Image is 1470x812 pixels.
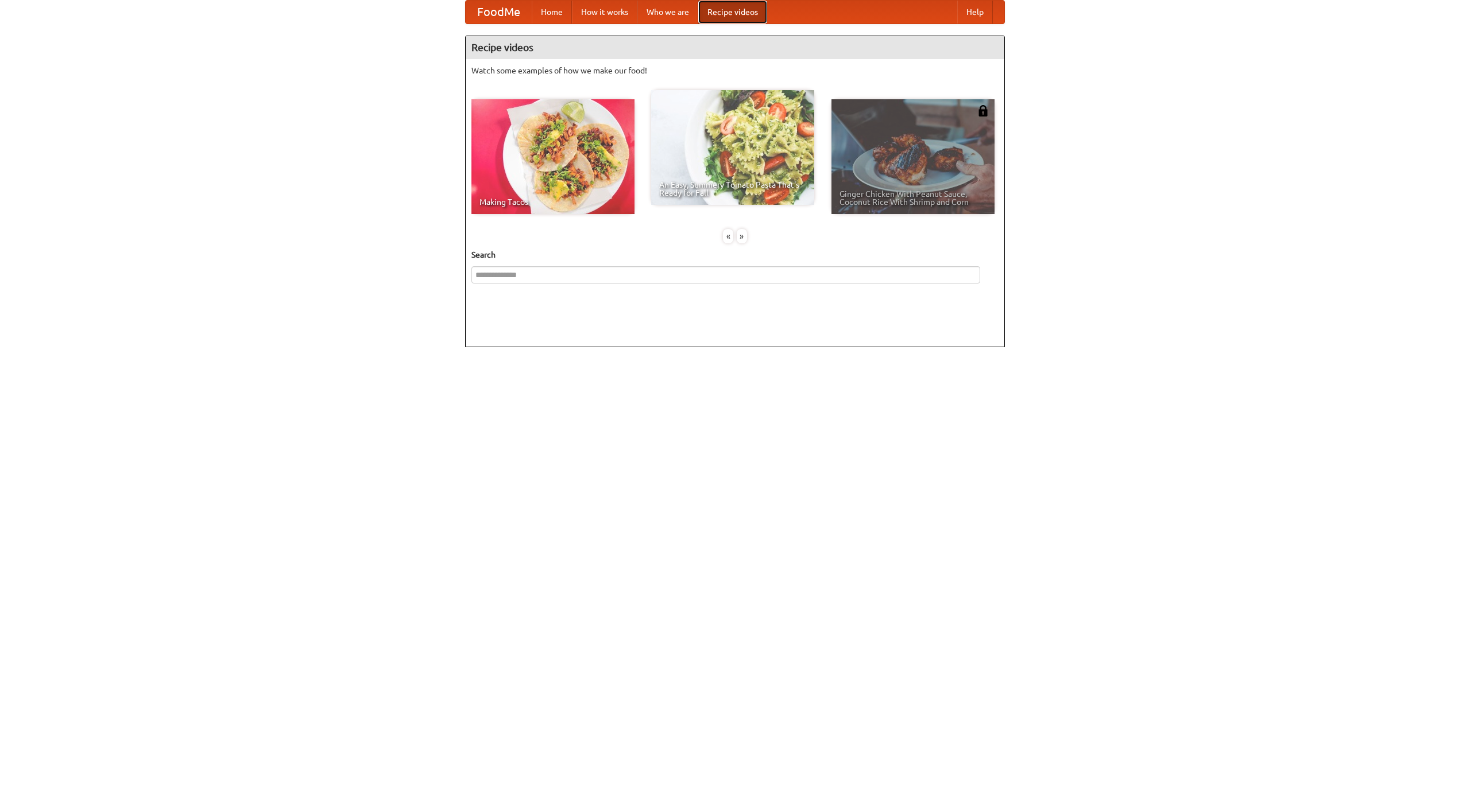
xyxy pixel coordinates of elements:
p: Watch some examples of how we make our food! [471,65,999,76]
h5: Search [471,249,999,261]
div: « [723,229,733,243]
span: Making Tacos [479,198,626,206]
a: Help [957,1,993,24]
a: FoodMe [466,1,532,24]
a: Home [532,1,572,24]
h4: Recipe videos [466,36,1004,59]
a: Who we are [637,1,698,24]
div: » [737,229,747,243]
a: Making Tacos [471,99,635,214]
a: Recipe videos [698,1,767,24]
img: 483408.png [977,105,989,116]
a: An Easy, Summery Tomato Pasta That's Ready for Fall [651,90,814,205]
a: How it works [572,1,637,24]
span: An Easy, Summery Tomato Pasta That's Ready for Fall [659,181,806,197]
